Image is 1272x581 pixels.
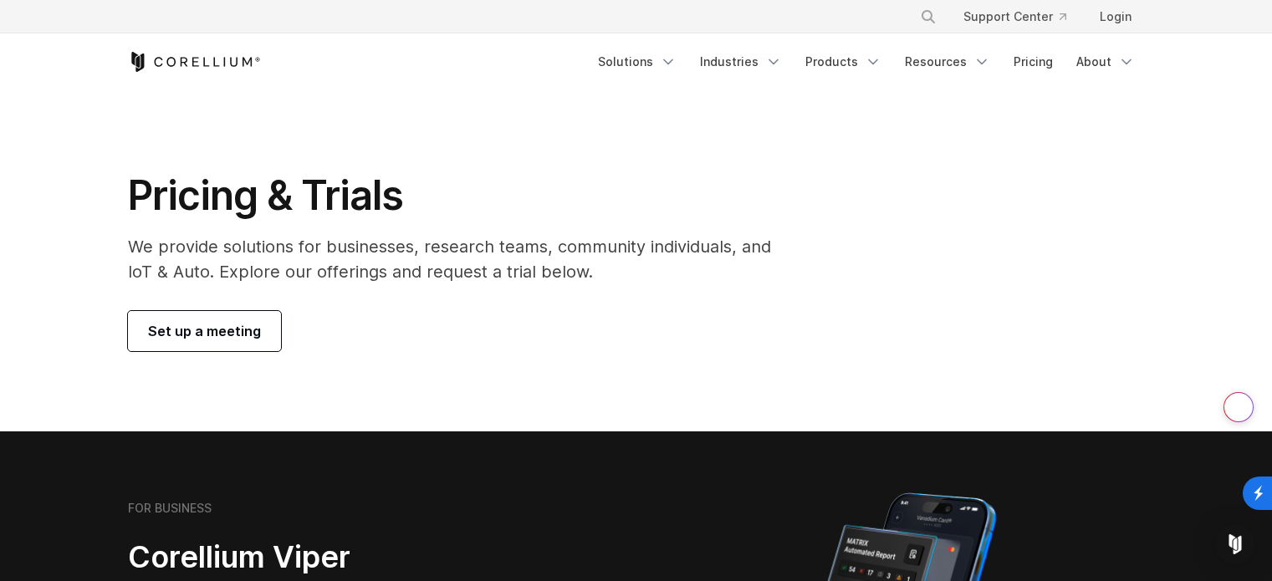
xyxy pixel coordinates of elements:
[1066,47,1145,77] a: About
[895,47,1000,77] a: Resources
[690,47,792,77] a: Industries
[1086,2,1145,32] a: Login
[1004,47,1063,77] a: Pricing
[128,311,281,351] a: Set up a meeting
[588,47,687,77] a: Solutions
[128,52,261,72] a: Corellium Home
[950,2,1080,32] a: Support Center
[128,171,794,221] h1: Pricing & Trials
[128,501,212,516] h6: FOR BUSINESS
[913,2,943,32] button: Search
[795,47,891,77] a: Products
[588,47,1145,77] div: Navigation Menu
[128,234,794,284] p: We provide solutions for businesses, research teams, community individuals, and IoT & Auto. Explo...
[1215,524,1255,564] div: Open Intercom Messenger
[900,2,1145,32] div: Navigation Menu
[148,321,261,341] span: Set up a meeting
[128,538,556,576] h2: Corellium Viper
